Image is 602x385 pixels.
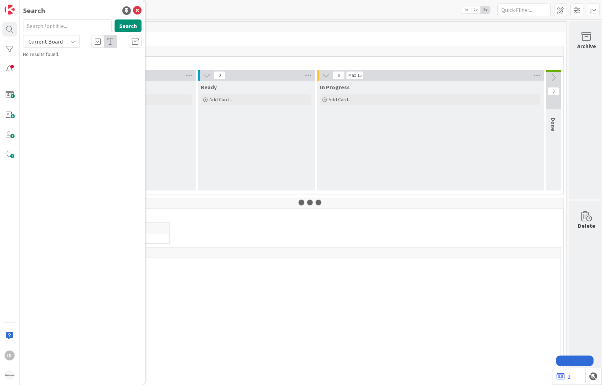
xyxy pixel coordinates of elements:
[209,96,232,103] span: Add Card...
[80,211,555,218] span: Refinement Flow
[548,87,560,96] span: 0
[5,5,15,15] img: Visit kanbanzone.com
[5,351,15,361] div: ID
[5,370,15,380] img: avatar
[77,34,558,41] span: ...
[320,84,350,91] span: In Progress
[578,42,596,50] div: Archive
[578,221,596,230] div: Delete
[462,6,471,13] span: 1x
[23,19,112,32] input: Search for title...
[83,260,552,267] span: BFG Service
[550,118,557,131] span: Done
[23,51,142,58] div: No results found.
[498,4,551,16] input: Quick Filter...
[80,58,555,66] span: Bigger Things
[348,74,361,77] div: Max 15
[471,6,481,13] span: 2x
[115,19,142,32] button: Search
[23,5,45,16] div: Search
[481,6,490,13] span: 3x
[557,372,571,381] a: 2
[333,71,345,80] span: 0
[214,71,226,80] span: 0
[201,84,217,91] span: Ready
[28,38,63,45] span: Current Board
[328,96,351,103] span: Add Card...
